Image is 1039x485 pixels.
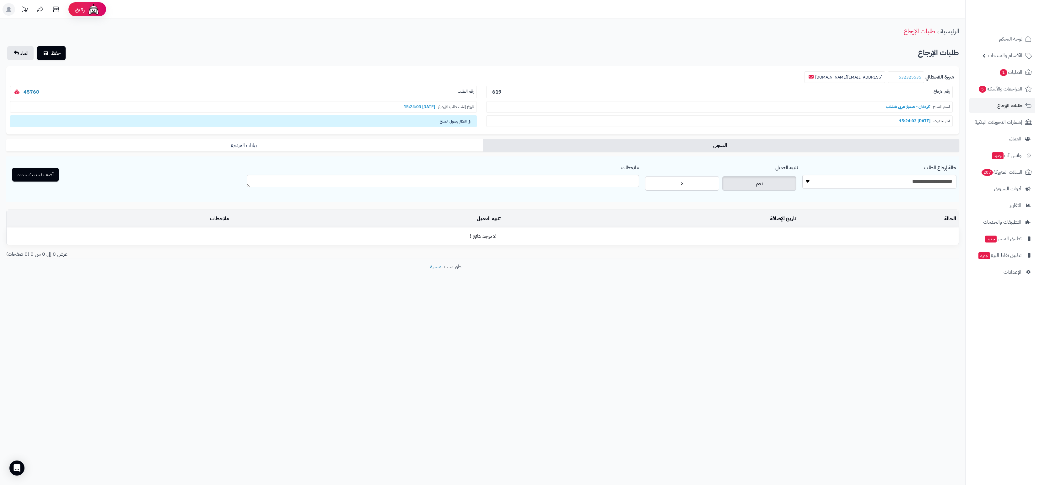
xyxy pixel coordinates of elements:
[621,161,639,172] label: ملاحظات
[978,84,1022,93] span: المراجعات والأسئلة
[492,88,502,96] b: 619
[999,68,1022,77] span: الطلبات
[969,264,1035,280] a: الإعدادات
[997,101,1022,110] span: طلبات الإرجاع
[969,131,1035,146] a: العملاء
[10,115,477,127] span: في انتظار وصول المنتج
[925,74,954,81] b: منيرة القحطاني
[969,248,1035,263] a: تطبيق نقاط البيعجديد
[458,89,474,96] span: رقم الطلب
[12,168,59,182] button: أضف تحديث جديد
[87,3,100,16] img: ai-face.png
[984,234,1021,243] span: تطبيق المتجر
[24,88,39,96] a: 45760
[969,65,1035,80] a: الطلبات1
[934,89,950,96] span: رقم الارجاع
[2,251,483,258] div: عرض 0 إلى 0 من 0 (0 صفحات)
[969,231,1035,246] a: تطبيق المتجرجديد
[978,251,1021,260] span: تطبيق نقاط البيع
[883,104,933,110] b: كردفان - صمغ عربي هشاب
[969,115,1035,130] a: إشعارات التحويلات البنكية
[999,35,1022,43] span: لوحة التحكم
[899,74,921,80] a: 532325535
[969,148,1035,163] a: وآتس آبجديد
[992,152,1004,159] span: جديد
[401,104,438,110] b: [DATE] 15:24:03
[904,26,935,36] a: طلبات الإرجاع
[756,180,763,187] span: نعم
[981,168,1022,177] span: السلات المتروكة
[991,151,1021,160] span: وآتس آب
[934,118,950,124] span: آخر تحديث
[231,210,503,227] td: تنبيه العميل
[969,31,1035,46] a: لوحة التحكم
[1009,201,1021,210] span: التقارير
[75,6,85,13] span: رفيق
[775,161,798,172] label: تنبيه العميل
[969,98,1035,113] a: طلبات الإرجاع
[994,184,1021,193] span: أدوات التسويق
[1000,69,1007,76] span: 1
[940,26,959,36] a: الرئيسية
[985,236,997,242] span: جديد
[975,118,1022,127] span: إشعارات التحويلات البنكية
[37,46,66,60] button: حفظ
[815,74,882,80] a: [EMAIL_ADDRESS][DOMAIN_NAME]
[483,139,959,152] a: السجل
[969,198,1035,213] a: التقارير
[503,210,799,227] td: تاريخ الإضافة
[7,228,959,245] td: لا توجد نتائج !
[7,210,231,227] td: ملاحظات
[969,81,1035,96] a: المراجعات والأسئلة5
[918,46,959,59] h2: طلبات الإرجاع
[438,104,474,110] span: تاريخ إنشاء طلب الإرجاع
[924,161,956,172] label: حالة إرجاع الطلب
[988,51,1022,60] span: الأقسام والمنتجات
[933,104,950,110] span: اسم المنتج
[6,139,483,152] a: بيانات المرتجع
[982,169,993,176] span: 207
[430,263,441,270] a: متجرة
[969,215,1035,230] a: التطبيقات والخدمات
[17,3,32,17] a: تحديثات المنصة
[1004,268,1021,276] span: الإعدادات
[983,218,1021,226] span: التطبيقات والخدمات
[969,181,1035,196] a: أدوات التسويق
[896,118,934,124] b: [DATE] 15:24:03
[969,165,1035,180] a: السلات المتروكة207
[1009,134,1021,143] span: العملاء
[51,49,61,57] span: حفظ
[979,86,986,93] span: 5
[9,460,24,476] div: Open Intercom Messenger
[7,46,34,60] a: الغاء
[20,49,29,57] span: الغاء
[978,252,990,259] span: جديد
[799,210,959,227] td: الحالة
[681,180,683,187] span: لا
